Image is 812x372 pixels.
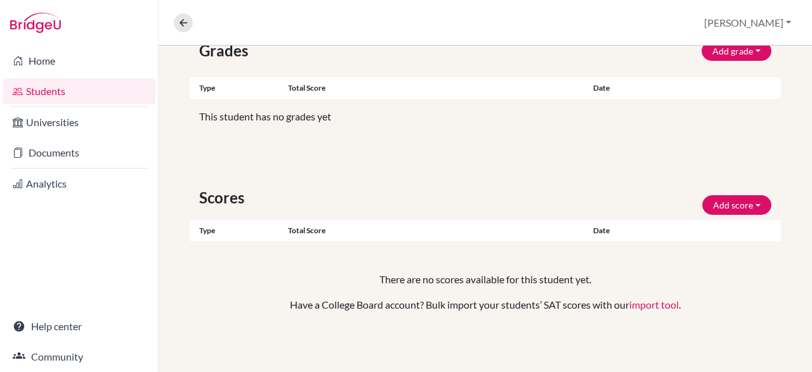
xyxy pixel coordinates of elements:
[3,79,155,104] a: Students
[702,41,771,61] button: Add grade
[3,171,155,196] a: Analytics
[698,11,797,35] button: [PERSON_NAME]
[3,140,155,165] a: Documents
[190,225,288,236] div: Type
[199,186,249,209] span: Scores
[230,272,741,287] p: There are no scores available for this student yet.
[584,225,682,236] div: Date
[3,344,155,369] a: Community
[3,314,155,339] a: Help center
[3,110,155,135] a: Universities
[584,82,731,94] div: Date
[230,297,741,312] p: Have a College Board account? Bulk import your students’ SAT scores with our .
[702,195,771,215] button: Add score
[199,39,253,62] span: Grades
[190,82,288,94] div: Type
[629,298,679,311] a: import tool
[288,225,584,236] div: Total score
[199,109,771,124] p: This student has no grades yet
[3,48,155,74] a: Home
[10,13,61,33] img: Bridge-U
[288,82,584,94] div: Total score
